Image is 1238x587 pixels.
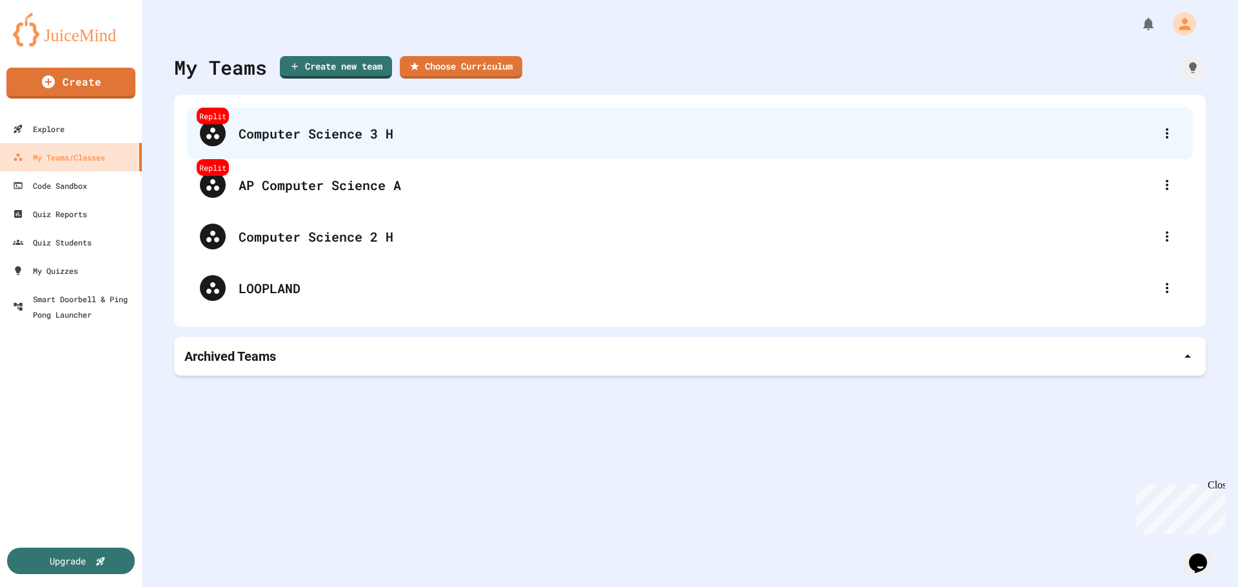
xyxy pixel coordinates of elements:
div: Quiz Reports [13,206,87,222]
div: My Notifications [1117,13,1159,35]
div: Computer Science 2 H [239,227,1154,246]
div: Replit [197,159,229,176]
div: ReplitAP Computer Science A [187,159,1193,211]
p: Archived Teams [184,347,276,365]
div: How it works [1180,55,1206,81]
div: Explore [13,121,64,137]
a: Choose Curriculum [400,56,522,79]
div: Quiz Students [13,235,92,250]
a: Create new team [280,56,392,79]
div: Upgrade [50,554,86,568]
iframe: chat widget [1184,535,1225,574]
div: Code Sandbox [13,178,87,193]
div: Computer Science 2 H [187,211,1193,262]
div: LOOPLAND [187,262,1193,314]
a: Create [6,68,135,99]
div: ReplitComputer Science 3 H [187,108,1193,159]
div: Replit [197,108,229,124]
div: Computer Science 3 H [239,124,1154,143]
div: Smart Doorbell & Ping Pong Launcher [13,291,137,322]
div: My Teams [174,53,267,82]
img: logo-orange.svg [13,13,129,46]
div: LOOPLAND [239,278,1154,298]
div: My Quizzes [13,263,78,278]
div: AP Computer Science A [239,175,1154,195]
div: My Account [1159,9,1199,39]
div: Chat with us now!Close [5,5,89,82]
div: My Teams/Classes [13,149,105,165]
iframe: chat widget [1131,479,1225,534]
